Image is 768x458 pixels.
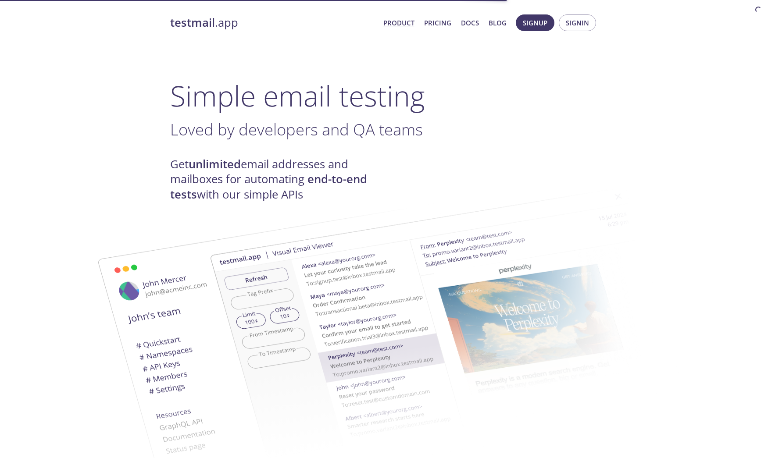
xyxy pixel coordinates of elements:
strong: testmail [170,15,215,30]
button: Signup [516,14,554,31]
a: Blog [489,17,507,28]
a: Docs [461,17,479,28]
strong: end-to-end tests [170,171,367,202]
span: Loved by developers and QA teams [170,118,423,140]
h1: Simple email testing [170,79,598,113]
button: Signin [559,14,596,31]
a: Pricing [424,17,451,28]
a: Product [383,17,414,28]
span: Signup [523,17,547,28]
a: testmail.app [170,15,376,30]
h4: Get email addresses and mailboxes for automating with our simple APIs [170,157,384,202]
strong: unlimited [189,156,241,172]
span: Signin [566,17,589,28]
